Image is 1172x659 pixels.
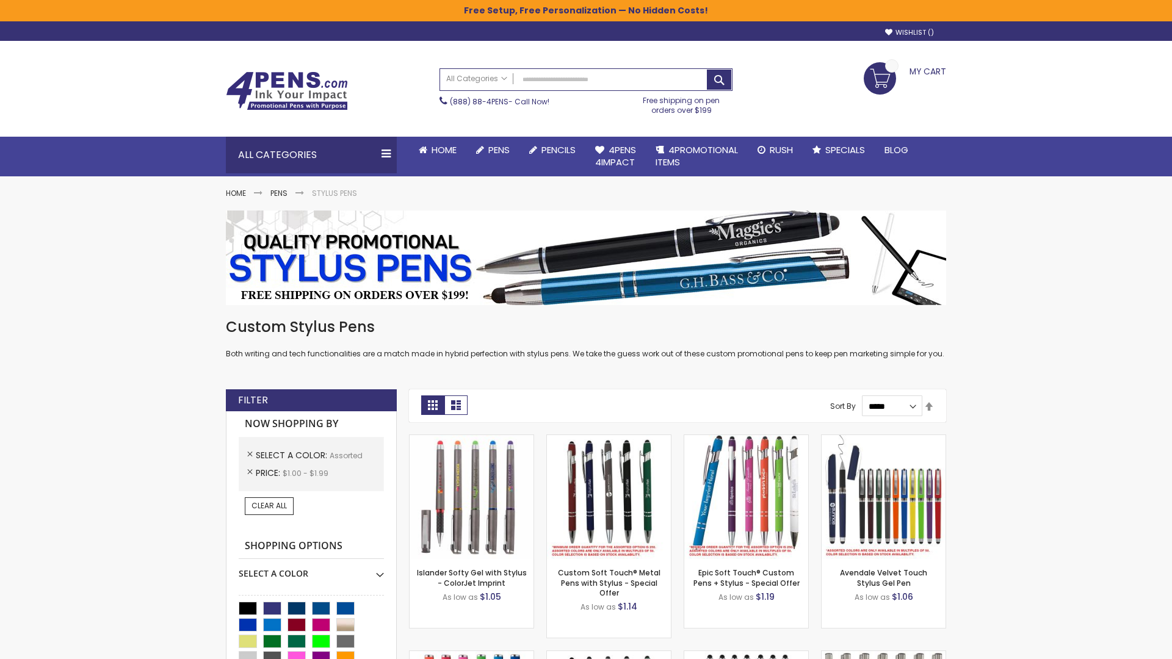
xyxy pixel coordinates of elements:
[417,567,527,588] a: Islander Softy Gel with Stylus - ColorJet Imprint
[226,211,946,305] img: Stylus Pens
[541,143,576,156] span: Pencils
[631,91,733,115] div: Free shipping on pen orders over $199
[239,533,384,560] strong: Shopping Options
[748,137,803,164] a: Rush
[822,435,946,559] img: Avendale Velvet Touch Stylus Gel Pen-Assorted
[226,317,946,359] div: Both writing and tech functionalities are a match made in hybrid perfection with stylus pens. We ...
[410,435,534,559] img: Islander Softy Gel with Stylus - ColorJet Imprint-Assorted
[558,567,660,597] a: Custom Soft Touch® Metal Pens with Stylus - Special Offer
[825,143,865,156] span: Specials
[450,96,549,107] span: - Call Now!
[547,434,671,445] a: Custom Soft Touch® Metal Pens with Stylus-Assorted
[409,137,466,164] a: Home
[684,434,808,445] a: 4P-MS8B-Assorted
[312,188,357,198] strong: Stylus Pens
[803,137,875,164] a: Specials
[855,592,890,602] span: As low as
[656,143,738,168] span: 4PROMOTIONAL ITEMS
[239,559,384,580] div: Select A Color
[421,395,444,415] strong: Grid
[822,434,946,445] a: Avendale Velvet Touch Stylus Gel Pen-Assorted
[892,591,913,603] span: $1.06
[466,137,519,164] a: Pens
[251,500,287,511] span: Clear All
[693,567,800,588] a: Epic Soft Touch® Custom Pens + Stylus - Special Offer
[238,394,268,407] strong: Filter
[646,137,748,176] a: 4PROMOTIONALITEMS
[595,143,636,168] span: 4Pens 4impact
[226,137,397,173] div: All Categories
[270,188,288,198] a: Pens
[239,411,384,437] strong: Now Shopping by
[245,497,294,514] a: Clear All
[446,74,507,84] span: All Categories
[885,28,934,37] a: Wishlist
[450,96,508,107] a: (888) 88-4PENS
[718,592,754,602] span: As low as
[226,71,348,110] img: 4Pens Custom Pens and Promotional Products
[432,143,457,156] span: Home
[585,137,646,176] a: 4Pens4impact
[283,468,328,478] span: $1.00 - $1.99
[226,188,246,198] a: Home
[884,143,908,156] span: Blog
[684,435,808,559] img: 4P-MS8B-Assorted
[770,143,793,156] span: Rush
[840,567,927,588] a: Avendale Velvet Touch Stylus Gel Pen
[756,591,775,603] span: $1.19
[488,143,510,156] span: Pens
[519,137,585,164] a: Pencils
[875,137,918,164] a: Blog
[547,435,671,559] img: Custom Soft Touch® Metal Pens with Stylus-Assorted
[618,600,637,613] span: $1.14
[480,591,501,603] span: $1.05
[443,592,478,602] span: As low as
[226,317,946,337] h1: Custom Stylus Pens
[410,434,534,445] a: Islander Softy Gel with Stylus - ColorJet Imprint-Assorted
[440,69,513,89] a: All Categories
[256,449,330,461] span: Select A Color
[581,602,616,612] span: As low as
[830,401,856,411] label: Sort By
[330,450,363,461] span: Assorted
[256,467,283,479] span: Price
